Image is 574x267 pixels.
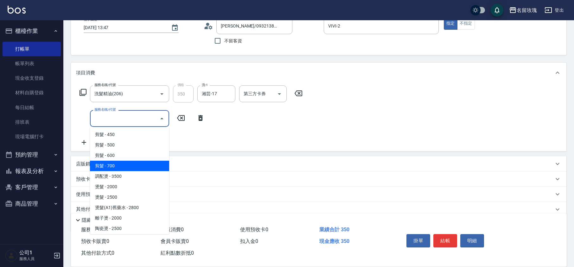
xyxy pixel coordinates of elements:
span: 服務消費 350 [81,227,110,233]
a: 帳單列表 [3,56,61,71]
div: 店販銷售 [71,156,566,171]
span: 剪髮 - 500 [90,140,169,150]
span: 扣入金 0 [240,238,258,244]
p: 使用預收卡 [76,191,100,198]
button: 名留玫瑰 [507,4,539,17]
p: 隱藏業績明細 [82,217,110,224]
button: 報表及分析 [3,163,61,179]
p: 店販銷售 [76,161,95,167]
span: 業績合計 350 [319,227,349,233]
div: 使用預收卡 [71,187,566,202]
label: 服務名稱/代號 [94,107,116,112]
span: 燙髮(A1)舊藥水 - 2800 [90,202,169,213]
button: 櫃檯作業 [3,23,61,39]
img: Person [5,249,18,262]
div: 名留玫瑰 [517,6,537,14]
span: 剪髮 - 700 [90,161,169,171]
span: 預收卡販賣 0 [81,238,109,244]
div: 預收卡販賣 [71,171,566,187]
button: 客戶管理 [3,179,61,196]
button: 掛單 [406,234,430,247]
button: Open [274,89,284,99]
button: Choose date, selected date is 2025-08-17 [167,20,182,35]
button: 結帳 [433,234,457,247]
span: 會員卡販賣 0 [161,238,189,244]
p: 項目消費 [76,70,95,76]
p: 預收卡販賣 [76,176,100,183]
button: 登出 [542,4,566,16]
span: 燙髮 - 2500 [90,192,169,202]
button: 不指定 [457,17,475,30]
button: 明細 [460,234,484,247]
button: 指定 [444,17,457,30]
span: 店販消費 0 [161,227,184,233]
p: 其他付款方式 [76,206,134,213]
span: 洗直 - 800 [90,234,169,244]
img: Logo [8,6,26,14]
a: 排班表 [3,115,61,129]
label: 服務名稱/代號 [94,83,116,87]
span: 離子燙 - 2000 [90,213,169,223]
a: 打帳單 [3,42,61,56]
span: 剪髮 - 450 [90,129,169,140]
span: 陶瓷燙 - 2500 [90,223,169,234]
label: 洗-1 [202,83,208,87]
label: 價格 [177,83,184,87]
p: 服務人員 [19,256,52,262]
span: 剪髮 - 600 [90,150,169,161]
span: 紅利點數折抵 0 [161,250,194,256]
a: 現場電腦打卡 [3,129,61,144]
span: 調配燙 - 3500 [90,171,169,182]
input: YYYY/MM/DD hh:mm [84,22,165,33]
span: 其他付款方式 0 [81,250,114,256]
a: 每日結帳 [3,100,61,115]
button: Open [157,89,167,99]
button: 預約管理 [3,146,61,163]
h5: 公司1 [19,250,52,256]
span: 燙髮 - 2000 [90,182,169,192]
button: save [491,4,503,16]
span: 現金應收 350 [319,238,349,244]
a: 材料自購登錄 [3,85,61,100]
span: 使用預收卡 0 [240,227,268,233]
a: 現金收支登錄 [3,71,61,85]
button: Close [157,114,167,124]
span: 不留客資 [224,38,242,44]
button: 商品管理 [3,196,61,212]
div: 項目消費 [71,63,566,83]
div: 其他付款方式入金可用餘額: 0 [71,202,566,217]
